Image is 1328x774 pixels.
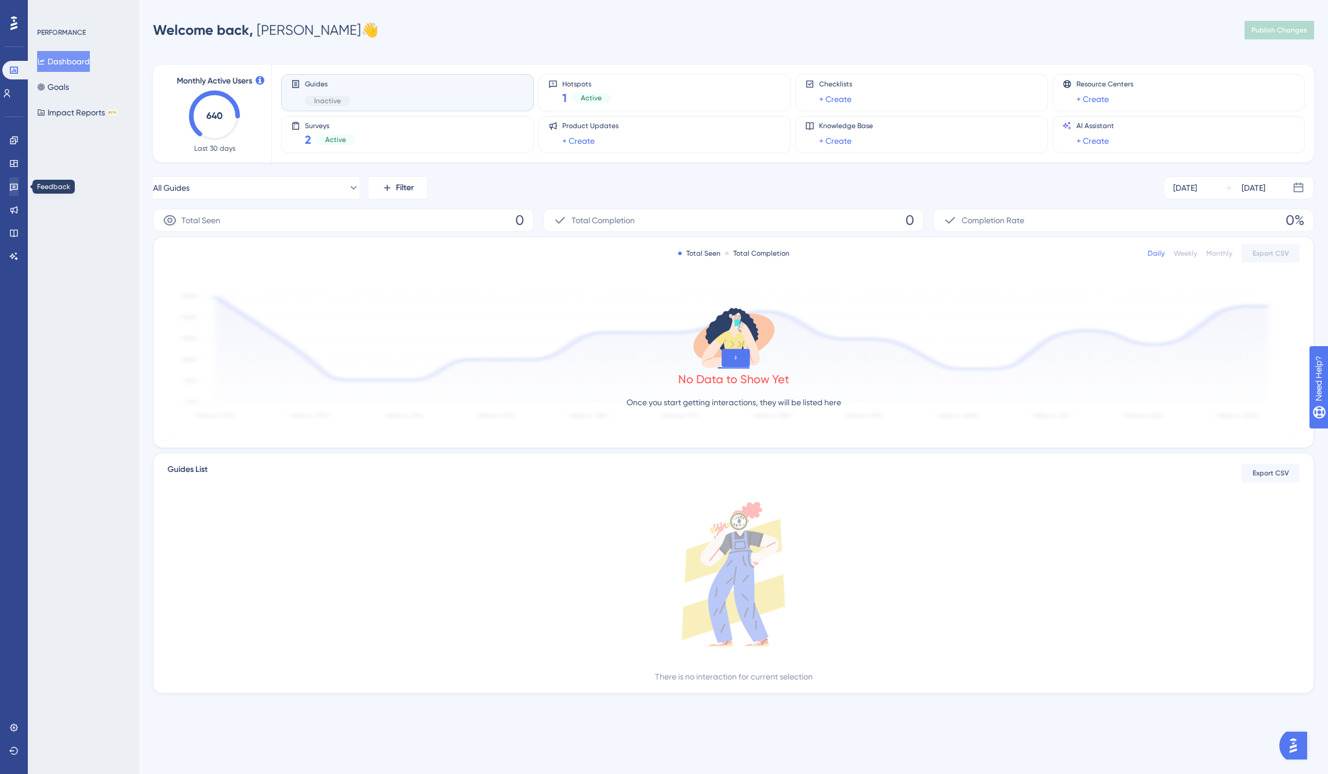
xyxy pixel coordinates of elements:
span: 0 [905,211,914,230]
span: Guides List [168,463,208,484]
a: + Create [1076,134,1109,148]
div: Total Seen [678,249,721,258]
div: Total Completion [725,249,789,258]
span: Monthly Active Users [177,74,252,88]
div: Weekly [1174,249,1197,258]
div: PERFORMANCE [37,28,86,37]
span: Filter [396,181,414,195]
span: Active [325,135,346,144]
span: 1 [562,90,567,106]
span: Resource Centers [1076,79,1133,89]
div: [PERSON_NAME] 👋 [153,21,379,39]
span: 2 [305,132,311,148]
div: No Data to Show Yet [678,371,789,387]
span: Completion Rate [962,213,1024,227]
span: Export CSV [1253,468,1289,478]
span: Checklists [819,79,852,89]
span: Product Updates [562,121,618,130]
div: Daily [1148,249,1165,258]
button: All Guides [153,176,359,199]
span: Guides [305,79,350,89]
span: Last 30 days [194,144,235,153]
iframe: UserGuiding AI Assistant Launcher [1279,728,1314,763]
p: Once you start getting interactions, they will be listed here [627,395,841,409]
div: Monthly [1206,249,1232,258]
span: Publish Changes [1251,26,1307,35]
button: Export CSV [1242,464,1300,482]
div: [DATE] [1242,181,1265,195]
div: [DATE] [1173,181,1197,195]
a: + Create [819,92,852,106]
button: Goals [37,77,69,97]
a: + Create [1076,92,1109,106]
a: + Create [819,134,852,148]
button: Export CSV [1242,244,1300,263]
button: Impact ReportsBETA [37,102,118,123]
a: + Create [562,134,595,148]
span: Inactive [314,96,341,106]
span: Hotspots [562,79,611,88]
span: Surveys [305,121,355,129]
span: Welcome back, [153,21,253,38]
text: 640 [206,110,223,121]
span: Total Completion [572,213,635,227]
span: Total Seen [181,213,220,227]
div: There is no interaction for current selection [655,670,813,684]
span: All Guides [153,181,190,195]
span: Export CSV [1253,249,1289,258]
span: Active [581,93,602,103]
div: BETA [107,110,118,115]
button: Filter [369,176,427,199]
span: Need Help? [27,3,72,17]
span: 0% [1286,211,1304,230]
span: Knowledge Base [819,121,873,130]
button: Publish Changes [1245,21,1314,39]
span: AI Assistant [1076,121,1114,130]
button: Dashboard [37,51,90,72]
span: 0 [515,211,524,230]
